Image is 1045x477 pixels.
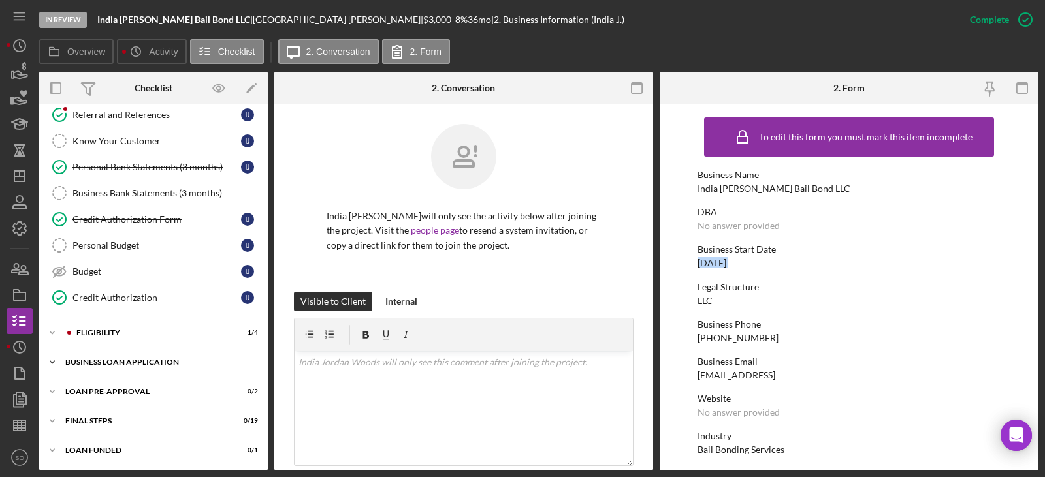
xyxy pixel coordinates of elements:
div: Internal [385,292,417,311]
b: India [PERSON_NAME] Bail Bond LLC [97,14,250,25]
div: ELIGIBILITY [76,329,225,337]
div: Business Start Date [698,244,1001,254]
div: Business Phone [698,319,1001,330]
div: Personal Budget [72,240,241,251]
button: Internal [379,292,424,311]
p: India [PERSON_NAME] will only see the activity below after joining the project. Visit the to rese... [327,209,601,253]
div: | [97,14,253,25]
div: 2. Conversation [432,83,495,93]
text: SO [15,454,24,461]
button: Visible to Client [294,292,372,311]
label: Activity [149,46,178,57]
div: DBA [698,207,1001,217]
div: I J [241,213,254,226]
a: Personal BudgetIJ [46,232,261,258]
div: Referral and References [72,110,241,120]
div: Credit Authorization Form [72,214,241,224]
div: FINAL STEPS [65,417,225,425]
div: 1 / 4 [234,329,258,337]
a: BudgetIJ [46,258,261,285]
a: Know Your CustomerIJ [46,128,261,154]
div: Business Bank Statements (3 months) [72,188,261,198]
label: 2. Form [410,46,442,57]
div: I J [241,291,254,304]
div: Know Your Customer [72,136,241,146]
div: [PHONE_NUMBER] [698,333,779,343]
button: 2. Form [382,39,450,64]
button: Overview [39,39,114,64]
div: [DATE] [698,258,726,268]
div: India [PERSON_NAME] Bail Bond LLC [698,183,850,194]
div: Website [698,393,1001,404]
span: $3,000 [423,14,451,25]
a: Business Bank Statements (3 months) [46,180,261,206]
div: To edit this form you must mark this item incomplete [759,132,973,142]
div: No answer provided [698,221,780,231]
div: BUSINESS LOAN APPLICATION [65,358,251,366]
a: Credit AuthorizationIJ [46,285,261,311]
label: Checklist [218,46,255,57]
div: In Review [39,12,87,28]
button: Complete [957,7,1038,33]
label: Overview [67,46,105,57]
a: Referral and ReferencesIJ [46,102,261,128]
div: Visible to Client [300,292,366,311]
button: SO [7,444,33,470]
div: | 2. Business Information (India J.) [491,14,624,25]
button: Checklist [190,39,264,64]
div: LOAN PRE-APPROVAL [65,388,225,395]
div: [GEOGRAPHIC_DATA] [PERSON_NAME] | [253,14,423,25]
div: Industry [698,431,1001,441]
div: [EMAIL_ADDRESS] [698,370,775,380]
div: Bail Bonding Services [698,444,784,455]
div: 0 / 2 [234,388,258,395]
button: 2. Conversation [278,39,379,64]
div: Business Name [698,170,1001,180]
div: Personal Bank Statements (3 months) [72,162,241,172]
div: LOAN FUNDED [65,446,225,454]
div: Budget [72,266,241,277]
a: people page [411,224,459,236]
div: 8 % [455,14,468,25]
label: 2. Conversation [306,46,370,57]
div: Business Email [698,356,1001,367]
div: Checklist [135,83,172,93]
a: Credit Authorization FormIJ [46,206,261,232]
div: LLC [698,296,713,306]
div: 0 / 19 [234,417,258,425]
div: I J [241,161,254,174]
div: I J [241,239,254,252]
div: I J [241,265,254,278]
button: Activity [117,39,186,64]
div: 2. Form [833,83,865,93]
div: 0 / 1 [234,446,258,454]
div: Complete [970,7,1009,33]
div: Legal Structure [698,282,1001,292]
a: Personal Bank Statements (3 months)IJ [46,154,261,180]
div: Open Intercom Messenger [1001,420,1032,451]
div: I J [241,134,254,147]
div: No answer provided [698,407,780,418]
div: 36 mo [468,14,491,25]
div: I J [241,108,254,121]
div: Credit Authorization [72,292,241,303]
